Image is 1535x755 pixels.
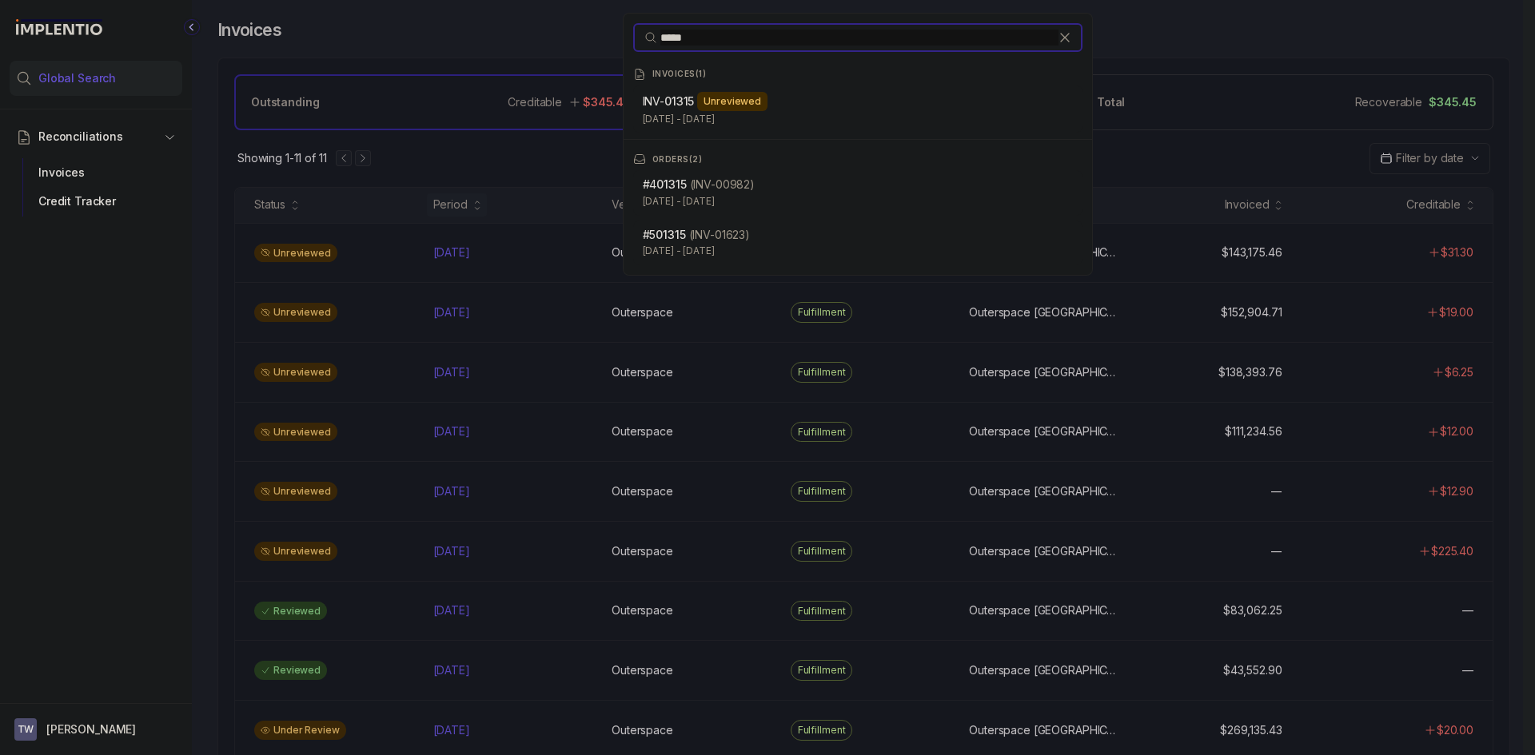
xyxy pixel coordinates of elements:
div: Collapse Icon [182,18,201,37]
span: Global Search [38,70,116,86]
div: Invoices [22,158,169,187]
div: Credit Tracker [22,187,169,216]
span: 01315 [656,228,685,241]
span: #5 [643,228,686,241]
p: [DATE] - [DATE] [643,111,1073,127]
p: [DATE] - [DATE] [643,193,1073,209]
p: [DATE] - [DATE] [643,243,1073,259]
p: (INV-00982) [690,177,755,193]
div: Reconciliations [10,155,182,220]
span: 01315 [664,94,694,108]
p: INVOICES ( 1 ) [652,70,707,79]
p: [PERSON_NAME] [46,721,136,737]
button: Reconciliations [10,119,182,154]
span: INV- [643,94,695,108]
span: #4 [643,177,687,191]
span: User initials [14,718,37,741]
button: User initials[PERSON_NAME] [14,718,177,741]
p: (INV-01623) [689,227,750,243]
div: Unreviewed [697,92,767,111]
span: Reconciliations [38,129,123,145]
span: 01315 [656,177,686,191]
p: ORDERS ( 2 ) [652,155,703,165]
